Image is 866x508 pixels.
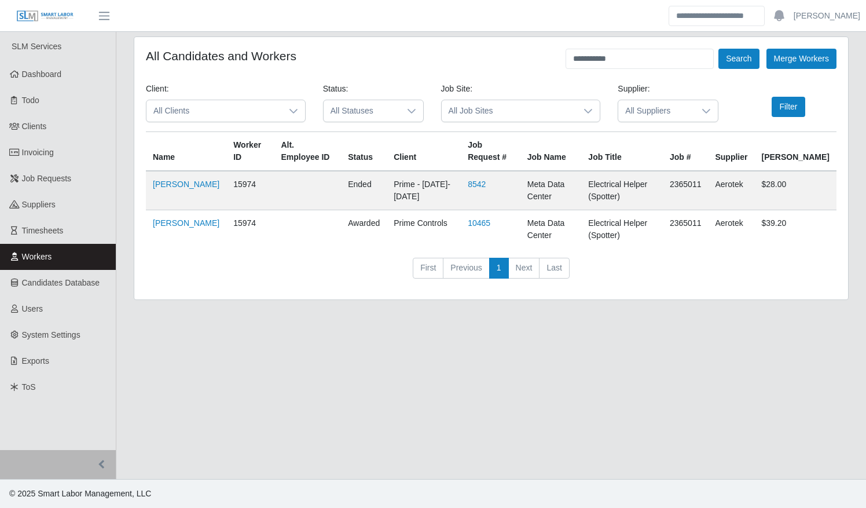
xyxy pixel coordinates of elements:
[22,382,36,392] span: ToS
[146,100,282,122] span: All Clients
[718,49,759,69] button: Search
[581,132,663,171] th: Job Title
[520,132,582,171] th: Job Name
[708,171,754,210] td: Aerotek
[323,83,348,95] label: Status:
[754,132,836,171] th: [PERSON_NAME]
[22,330,80,339] span: System Settings
[22,96,39,105] span: Todo
[324,100,400,122] span: All Statuses
[754,171,836,210] td: $28.00
[22,278,100,287] span: Candidates Database
[22,200,56,209] span: Suppliers
[22,148,54,157] span: Invoicing
[22,252,52,261] span: Workers
[226,210,274,249] td: 15974
[16,10,74,23] img: SLM Logo
[387,171,461,210] td: Prime - [DATE]-[DATE]
[22,70,62,79] span: Dashboard
[468,180,486,189] a: 8542
[22,304,43,313] span: Users
[766,49,836,69] button: Merge Workers
[669,6,765,26] input: Search
[772,97,805,117] button: Filter
[146,132,226,171] th: Name
[274,132,341,171] th: Alt. Employee ID
[387,210,461,249] td: Prime Controls
[581,210,663,249] td: Electrical Helper (Spotter)
[794,10,860,22] a: [PERSON_NAME]
[618,83,649,95] label: Supplier:
[581,171,663,210] td: Electrical Helper (Spotter)
[226,132,274,171] th: Worker ID
[226,171,274,210] td: 15974
[341,171,387,210] td: ended
[153,218,219,228] a: [PERSON_NAME]
[12,42,61,51] span: SLM Services
[708,210,754,249] td: Aerotek
[663,210,709,249] td: 2365011
[461,132,520,171] th: Job Request #
[754,210,836,249] td: $39.20
[489,258,509,279] a: 1
[520,210,582,249] td: Meta Data Center
[146,49,296,63] h4: All Candidates and Workers
[22,356,49,366] span: Exports
[341,132,387,171] th: Status
[153,180,219,189] a: [PERSON_NAME]
[22,174,72,183] span: Job Requests
[468,218,490,228] a: 10465
[387,132,461,171] th: Client
[520,171,582,210] td: Meta Data Center
[341,210,387,249] td: awarded
[663,132,709,171] th: Job #
[22,226,64,235] span: Timesheets
[146,83,169,95] label: Client:
[663,171,709,210] td: 2365011
[441,83,472,95] label: Job Site:
[22,122,47,131] span: Clients
[618,100,695,122] span: All Suppliers
[9,489,151,498] span: © 2025 Smart Labor Management, LLC
[146,258,836,288] nav: pagination
[708,132,754,171] th: Supplier
[442,100,577,122] span: All Job Sites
